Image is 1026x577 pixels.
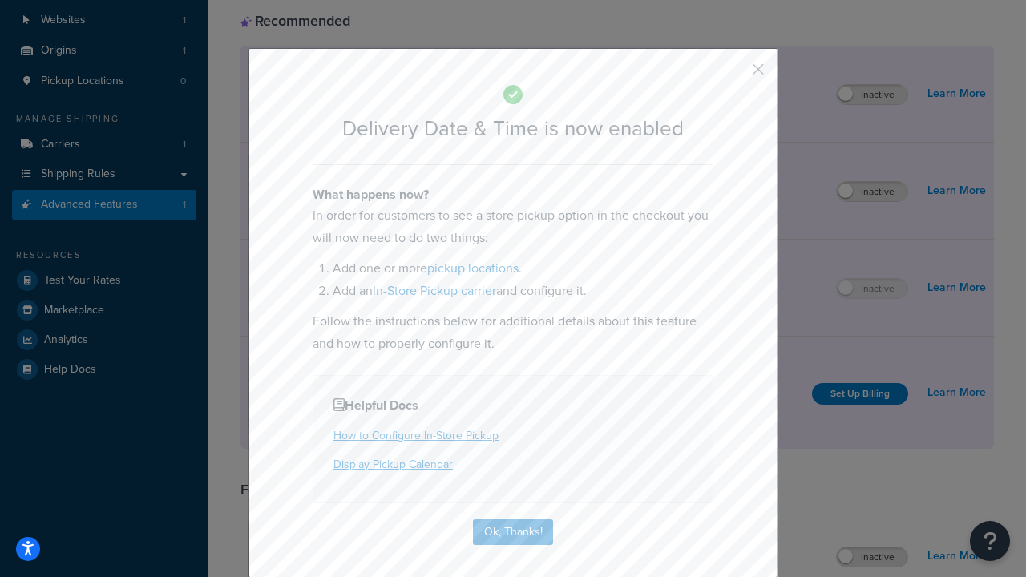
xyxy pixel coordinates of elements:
[313,204,713,249] p: In order for customers to see a store pickup option in the checkout you will now need to do two t...
[333,257,713,280] li: Add one or more .
[313,185,713,204] h4: What happens now?
[333,280,713,302] li: Add an and configure it.
[313,117,713,140] h2: Delivery Date & Time is now enabled
[373,281,496,300] a: In-Store Pickup carrier
[333,396,693,415] h4: Helpful Docs
[333,456,453,473] a: Display Pickup Calendar
[427,259,519,277] a: pickup locations
[473,519,553,545] button: Ok, Thanks!
[313,310,713,355] p: Follow the instructions below for additional details about this feature and how to properly confi...
[333,427,499,444] a: How to Configure In-Store Pickup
